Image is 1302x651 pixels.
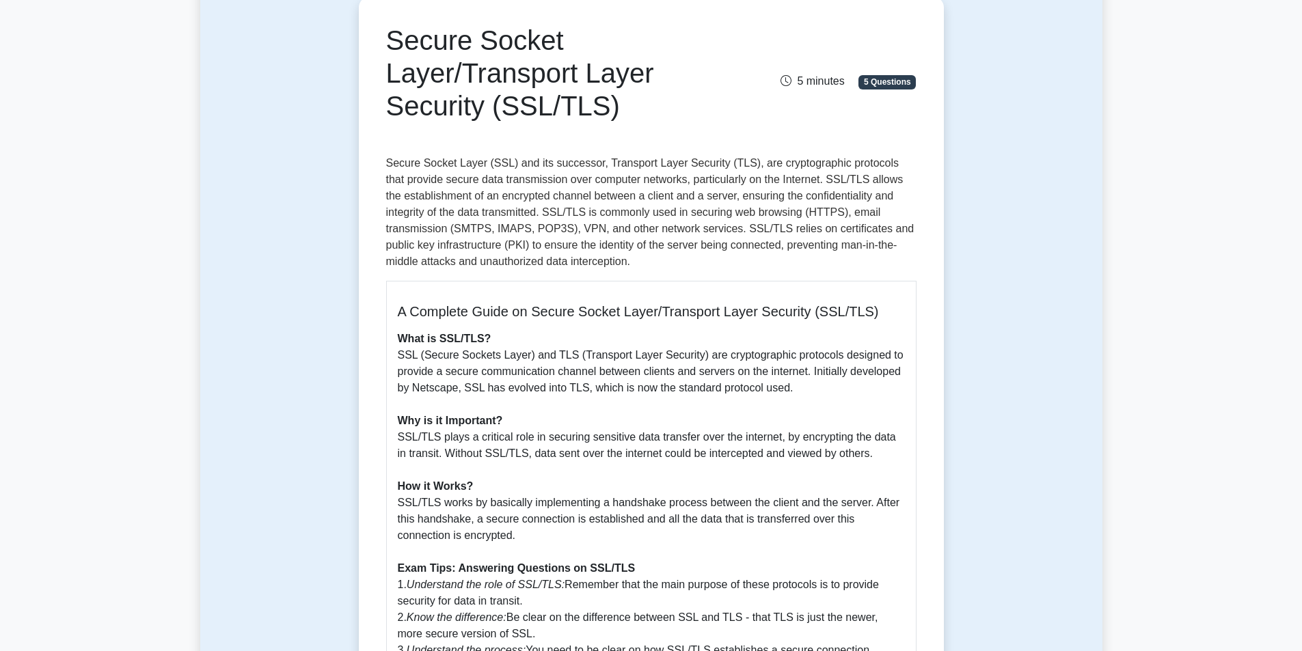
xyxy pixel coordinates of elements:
[398,303,905,320] h5: A Complete Guide on Secure Socket Layer/Transport Layer Security (SSL/TLS)
[398,562,636,574] b: Exam Tips: Answering Questions on SSL/TLS
[398,480,474,492] b: How it Works?
[407,579,565,590] i: Understand the role of SSL/TLS:
[386,155,917,270] p: Secure Socket Layer (SSL) and its successor, Transport Layer Security (TLS), are cryptographic pr...
[398,415,503,426] b: Why is it Important?
[781,75,844,87] span: 5 minutes
[858,75,916,89] span: 5 Questions
[407,611,506,623] i: Know the difference:
[398,333,491,344] b: What is SSL/TLS?
[386,24,734,122] h1: Secure Socket Layer/Transport Layer Security (SSL/TLS)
